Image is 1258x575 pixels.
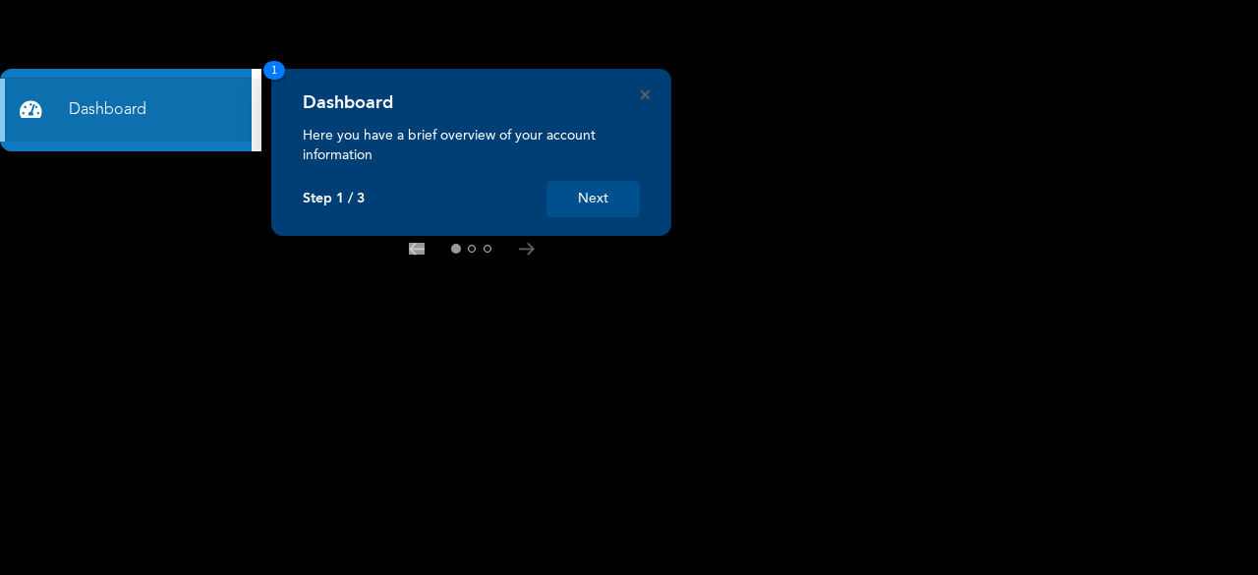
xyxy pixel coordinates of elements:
[546,181,640,217] button: Next
[303,92,393,114] h4: Dashboard
[263,61,285,80] span: 1
[303,126,640,165] p: Here you have a brief overview of your account information
[641,90,650,99] button: Close
[303,191,365,207] p: Step 1 / 3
